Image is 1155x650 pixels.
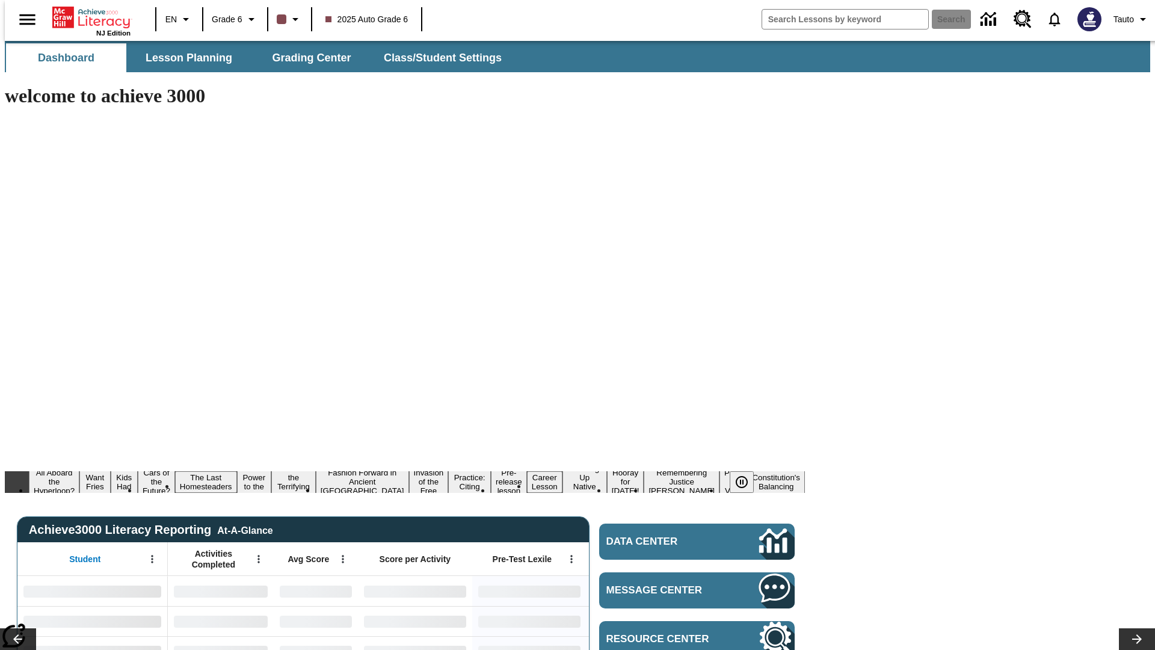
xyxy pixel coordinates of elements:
[599,524,795,560] a: Data Center
[129,43,249,72] button: Lesson Planning
[10,2,45,37] button: Open side menu
[288,554,329,565] span: Avg Score
[527,471,562,493] button: Slide 12 Career Lesson
[1039,4,1070,35] a: Notifications
[52,4,131,37] div: Home
[146,51,232,65] span: Lesson Planning
[272,8,307,30] button: Class color is dark brown. Change class color
[562,550,581,568] button: Open Menu
[143,550,161,568] button: Open Menu
[493,554,552,565] span: Pre-Test Lexile
[29,466,79,497] button: Slide 1 All Aboard the Hyperloop?
[168,576,274,606] div: No Data,
[250,550,268,568] button: Open Menu
[29,523,273,537] span: Achieve3000 Literacy Reporting
[271,462,316,502] button: Slide 7 Attack of the Terrifying Tomatoes
[38,51,94,65] span: Dashboard
[5,85,805,107] h1: welcome to achieve 3000
[973,3,1006,36] a: Data Center
[607,466,644,497] button: Slide 14 Hooray for Constitution Day!
[606,633,723,645] span: Resource Center
[274,606,358,636] div: No Data,
[1006,3,1039,36] a: Resource Center, Will open in new tab
[599,572,795,608] a: Message Center
[374,43,511,72] button: Class/Student Settings
[5,41,1150,72] div: SubNavbar
[175,471,237,493] button: Slide 5 The Last Homesteaders
[212,13,242,26] span: Grade 6
[384,51,502,65] span: Class/Student Settings
[1070,4,1109,35] button: Select a new avatar
[644,466,719,497] button: Slide 15 Remembering Justice O'Connor
[6,43,126,72] button: Dashboard
[160,8,199,30] button: Language: EN, Select a language
[1077,7,1101,31] img: Avatar
[606,584,723,596] span: Message Center
[325,13,408,26] span: 2025 Auto Grade 6
[380,554,451,565] span: Score per Activity
[274,576,358,606] div: No Data,
[217,523,273,536] div: At-A-Glance
[5,43,513,72] div: SubNavbar
[165,13,177,26] span: EN
[606,536,719,548] span: Data Center
[491,466,527,497] button: Slide 11 Pre-release lesson
[138,466,175,497] button: Slide 4 Cars of the Future?
[52,5,131,29] a: Home
[174,548,253,570] span: Activities Completed
[730,471,754,493] button: Pause
[69,554,100,565] span: Student
[448,462,491,502] button: Slide 10 Mixed Practice: Citing Evidence
[562,462,607,502] button: Slide 13 Cooking Up Native Traditions
[168,606,274,636] div: No Data,
[111,453,138,511] button: Slide 3 Dirty Jobs Kids Had To Do
[237,462,272,502] button: Slide 6 Solar Power to the People
[207,8,263,30] button: Grade: Grade 6, Select a grade
[409,457,449,506] button: Slide 9 The Invasion of the Free CD
[1119,628,1155,650] button: Lesson carousel, Next
[96,29,131,37] span: NJ Edition
[730,471,766,493] div: Pause
[334,550,352,568] button: Open Menu
[747,462,805,502] button: Slide 17 The Constitution's Balancing Act
[762,10,928,29] input: search field
[316,466,409,497] button: Slide 8 Fashion Forward in Ancient Rome
[719,466,747,497] button: Slide 16 Point of View
[79,453,110,511] button: Slide 2 Do You Want Fries With That?
[1109,8,1155,30] button: Profile/Settings
[272,51,351,65] span: Grading Center
[251,43,372,72] button: Grading Center
[1113,13,1134,26] span: Tauto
